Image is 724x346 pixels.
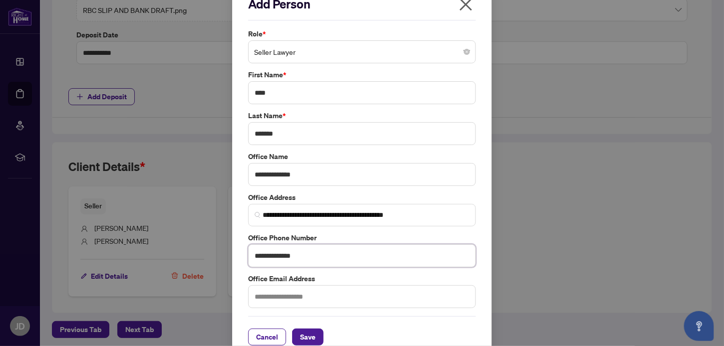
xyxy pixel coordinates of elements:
[300,329,316,345] span: Save
[256,329,278,345] span: Cancel
[248,192,476,203] label: Office Address
[248,273,476,284] label: Office Email Address
[248,110,476,121] label: Last Name
[248,329,286,346] button: Cancel
[684,311,714,341] button: Open asap
[248,28,476,39] label: Role
[254,42,470,61] span: Seller Lawyer
[248,151,476,162] label: Office Name
[248,69,476,80] label: First Name
[248,232,476,243] label: Office Phone Number
[292,329,324,346] button: Save
[255,212,261,218] img: search_icon
[464,49,470,55] span: close-circle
